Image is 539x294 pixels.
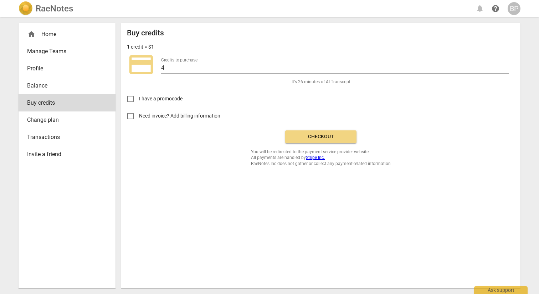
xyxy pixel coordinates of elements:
[491,4,500,13] span: help
[27,47,101,56] span: Manage Teams
[285,130,356,143] button: Checkout
[19,146,115,163] a: Invite a friend
[127,43,154,51] p: 1 credit = $1
[27,64,101,73] span: Profile
[139,95,183,103] span: I have a promocode
[19,1,33,16] img: Logo
[489,2,502,15] a: Help
[19,60,115,77] a: Profile
[19,94,115,111] a: Buy credits
[127,50,155,79] span: credit_card
[161,58,197,62] label: Credits to purchase
[139,112,221,120] span: Need invoice? Add billing information
[27,81,101,90] span: Balance
[36,4,73,14] h2: RaeNotes
[508,2,520,15] button: BP
[19,1,73,16] a: LogoRaeNotes
[27,30,101,39] div: Home
[474,286,528,294] div: Ask support
[127,29,164,38] h2: Buy credits
[19,77,115,94] a: Balance
[19,26,115,43] div: Home
[27,150,101,159] span: Invite a friend
[306,155,325,160] a: Stripe Inc.
[27,133,101,141] span: Transactions
[292,79,350,85] span: It's 26 minutes of AI Transcript
[19,111,115,129] a: Change plan
[291,133,351,140] span: Checkout
[251,149,391,167] span: You will be redirected to the payment service provider website. All payments are handled by RaeNo...
[27,116,101,124] span: Change plan
[19,129,115,146] a: Transactions
[27,30,36,39] span: home
[27,99,101,107] span: Buy credits
[19,43,115,60] a: Manage Teams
